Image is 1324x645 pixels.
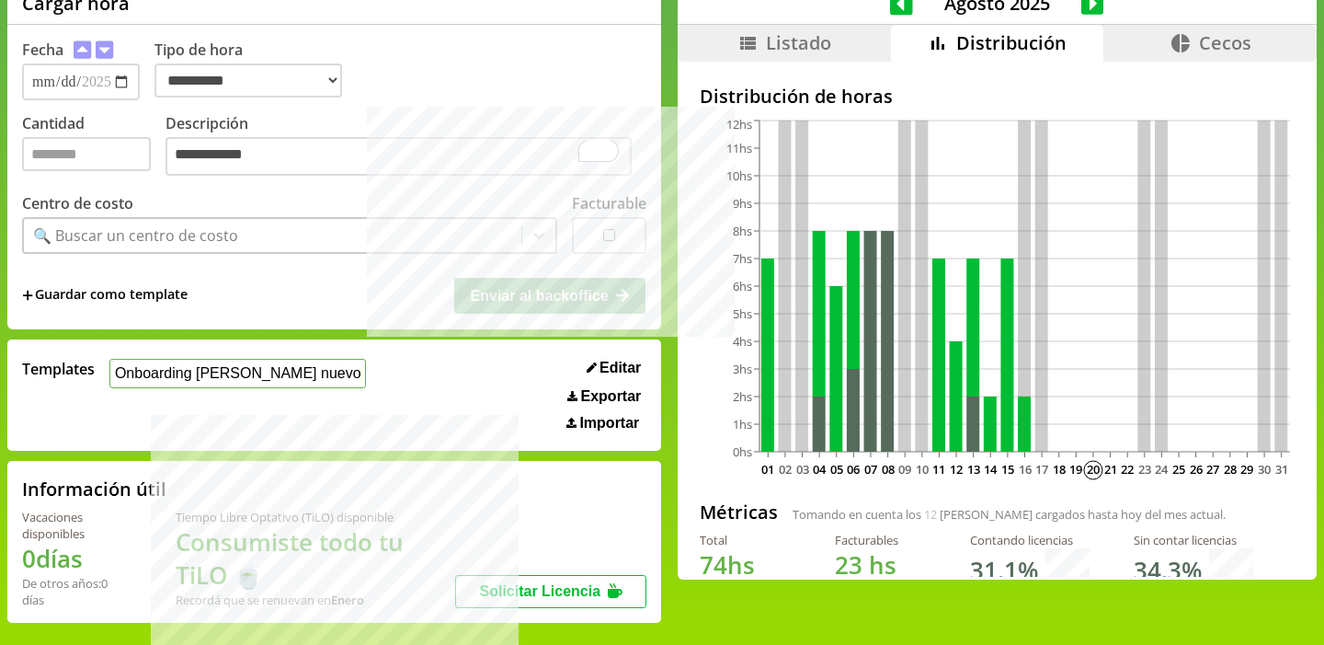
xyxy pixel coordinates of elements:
tspan: 5hs [733,305,752,322]
tspan: 4hs [733,333,752,350]
div: Total [700,532,791,548]
text: 05 [830,461,843,478]
h1: hs [835,548,926,582]
text: 29 [1240,461,1253,478]
tspan: 11hs [726,140,752,156]
button: Editar [581,359,647,377]
span: + [22,285,33,305]
h2: Información útil [22,477,166,501]
tspan: 9hs [733,195,752,212]
label: Facturable [572,193,646,213]
span: +Guardar como template [22,285,188,305]
text: 12 [950,461,963,478]
tspan: 8hs [733,223,752,239]
span: Importar [579,415,639,432]
h1: 0 días [22,542,131,575]
text: 03 [795,461,808,478]
text: 09 [898,461,911,478]
h1: 34.3 % [1134,554,1202,587]
button: Solicitar Licencia [455,575,646,608]
span: 12 [924,506,937,523]
text: 01 [761,461,774,478]
text: 28 [1224,461,1237,478]
h1: hs [700,548,791,582]
input: Cantidad [22,137,151,171]
span: Listado [766,30,831,55]
text: 07 [864,461,877,478]
tspan: 3hs [733,361,752,377]
tspan: 1hs [733,416,752,432]
span: Tomando en cuenta los [PERSON_NAME] cargados hasta hoy del mes actual. [793,506,1226,523]
h2: Distribución de horas [700,84,1295,109]
text: 27 [1206,461,1219,478]
button: Onboarding [PERSON_NAME] nuevo [109,359,366,387]
h1: 31.1 % [970,554,1038,587]
text: 04 [813,461,827,478]
label: Descripción [165,113,646,180]
text: 16 [1018,461,1031,478]
text: 24 [1155,461,1169,478]
text: 14 [984,461,998,478]
tspan: 10hs [726,167,752,184]
text: 22 [1121,461,1134,478]
label: Centro de costo [22,193,133,213]
textarea: To enrich screen reader interactions, please activate Accessibility in Grammarly extension settings [165,137,632,176]
tspan: 12hs [726,116,752,132]
span: Cecos [1199,30,1251,55]
div: Tiempo Libre Optativo (TiLO) disponible [176,509,455,525]
text: 08 [882,461,895,478]
label: Cantidad [22,113,165,180]
text: 25 [1172,461,1185,478]
span: 74 [700,548,727,582]
span: Exportar [581,388,642,405]
select: Tipo de hora [154,63,342,98]
text: 21 [1103,461,1116,478]
span: 23 [835,548,862,582]
text: 11 [932,461,945,478]
text: 10 [916,461,929,478]
text: 06 [847,461,860,478]
h1: Consumiste todo tu TiLO 🍵 [176,525,455,592]
tspan: 2hs [733,388,752,405]
tspan: 0hs [733,443,752,460]
div: Facturables [835,532,926,548]
text: 20 [1087,461,1100,478]
text: 26 [1190,461,1203,478]
div: 🔍 Buscar un centro de costo [33,225,238,246]
div: Vacaciones disponibles [22,509,131,542]
b: Enero [331,592,364,608]
text: 30 [1258,461,1271,478]
text: 15 [1001,461,1014,478]
div: Recordá que se renuevan en [176,592,455,608]
span: Editar [599,360,641,376]
text: 23 [1138,461,1151,478]
h2: Métricas [700,500,778,524]
label: Tipo de hora [154,40,357,100]
text: 17 [1035,461,1048,478]
tspan: 6hs [733,278,752,294]
span: Distribución [956,30,1067,55]
text: 02 [779,461,792,478]
text: 19 [1069,461,1082,478]
div: De otros años: 0 días [22,575,131,608]
text: 31 [1275,461,1288,478]
text: 13 [967,461,980,478]
span: Solicitar Licencia [480,583,601,599]
label: Fecha [22,40,63,60]
div: Sin contar licencias [1134,532,1253,548]
button: Exportar [562,387,646,406]
text: 18 [1053,461,1066,478]
div: Contando licencias [970,532,1090,548]
tspan: 7hs [733,250,752,267]
span: Templates [22,359,95,379]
